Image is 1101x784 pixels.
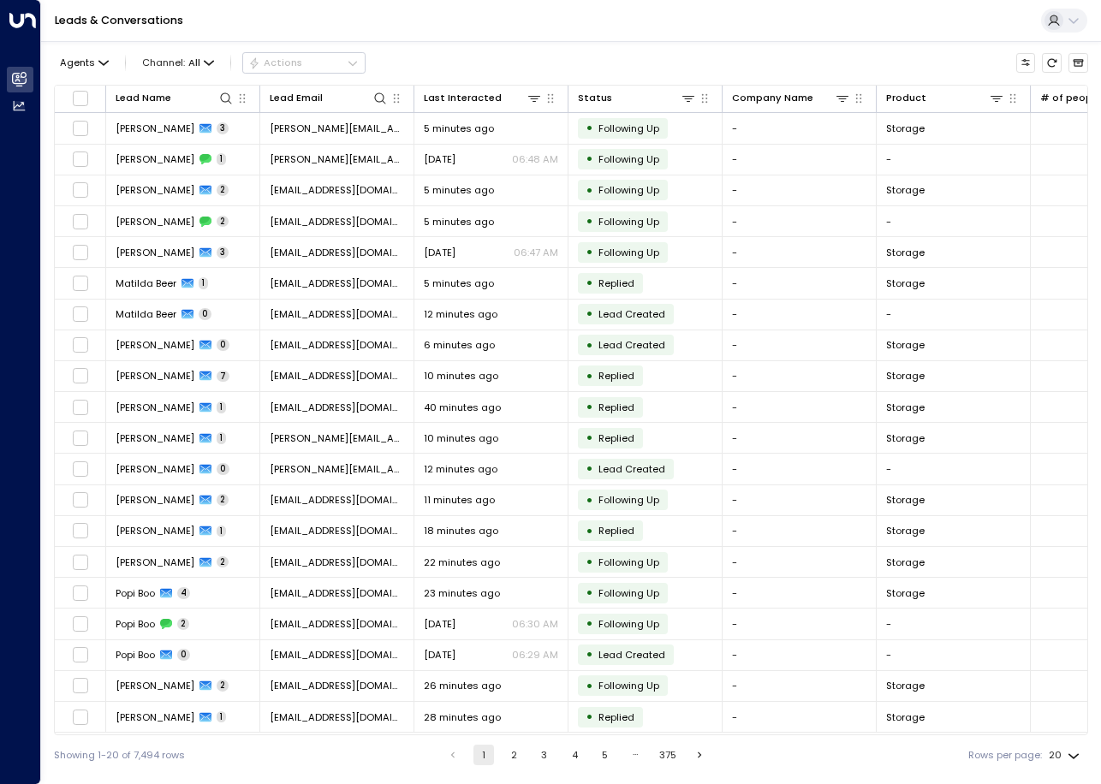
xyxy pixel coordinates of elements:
span: Julia Carson [116,524,194,538]
span: Popi Boo [116,586,155,600]
span: 2 [177,618,189,630]
div: Company Name [732,90,813,106]
div: • [586,365,593,388]
td: - [723,702,877,732]
span: maebeer89@hotmail.co.uk [270,307,404,321]
span: 4 [177,587,190,599]
div: Product [886,90,1004,106]
span: jkplahe@hotmail.co.uk [270,183,404,197]
div: • [586,147,593,170]
p: 06:47 AM [514,246,558,259]
span: Replied [598,401,634,414]
span: Lead Created [598,648,665,662]
span: 28 minutes ago [424,710,501,724]
div: • [586,271,593,294]
span: Radina Terziyska [116,555,194,569]
span: Refresh [1042,53,1062,73]
span: Toggle select row [72,399,89,416]
span: Replied [598,431,634,445]
span: Aug 10, 2025 [424,246,455,259]
span: Toggle select row [72,615,89,633]
span: Matilda Beer [116,276,176,290]
span: Aug 03, 2025 [424,648,455,662]
div: • [586,116,593,140]
span: 1 [217,153,226,165]
div: • [586,302,593,325]
span: Channel: [136,53,219,72]
div: • [586,395,593,419]
td: - [723,485,877,515]
span: 5 minutes ago [424,183,494,197]
div: # of people [1040,90,1101,106]
div: • [586,520,593,543]
span: 1 [217,401,226,413]
span: jmeherin@yahoo.com [270,338,404,352]
div: • [586,705,593,728]
span: Toggle select row [72,646,89,663]
span: Toggle select row [72,522,89,539]
span: 2 [217,184,229,196]
span: 3 [217,246,229,258]
td: - [723,300,877,330]
span: Following Up [598,555,659,569]
td: - [723,516,877,546]
span: robinfdoran@outlook.com [270,401,404,414]
span: Lead Created [598,462,665,476]
div: Showing 1-20 of 7,494 rows [54,748,185,763]
span: Popi Boo [116,648,155,662]
span: elizabeth@fedllp.com [270,431,404,445]
span: 22 minutes ago [424,555,500,569]
td: - [877,640,1031,670]
button: Go to page 375 [656,745,680,765]
span: Replied [598,524,634,538]
span: r_terziyska@abv.bg [270,555,404,569]
span: 0 [217,339,229,351]
span: Agents [60,58,95,68]
span: Aug 09, 2025 [424,617,455,631]
td: - [877,206,1031,236]
span: Beverley Crouch [116,493,194,507]
span: Storage [886,122,925,135]
span: Toggle select all [72,90,89,107]
span: beverleycrouch@hotmail.co.uk [270,493,404,507]
span: motanmimi@gmail.com [270,648,404,662]
span: Following Up [598,493,659,507]
div: Lead Name [116,90,234,106]
span: 5 minutes ago [424,122,494,135]
td: - [723,640,877,670]
td: - [723,237,877,267]
span: 1 [199,277,208,289]
div: Button group with a nested menu [242,52,366,73]
div: • [586,581,593,604]
span: Elizabeth Farnham [116,462,194,476]
span: elizabeth@fedllp.com [270,462,404,476]
div: Last Interacted [424,90,502,106]
span: maebeer89@hotmail.co.uk [270,276,404,290]
span: Jessica.greasby@outlook.com [270,152,404,166]
span: juliacarson@gmail.com [270,524,404,538]
span: Toggle select row [72,244,89,261]
span: test@aol.com [270,679,404,692]
div: • [586,643,593,666]
div: Lead Email [270,90,388,106]
div: • [586,210,593,233]
span: 2 [217,556,229,568]
span: 2 [217,216,229,228]
td: - [723,454,877,484]
span: Storage [886,183,925,197]
span: Following Up [598,246,659,259]
td: - [723,578,877,608]
span: 12 minutes ago [424,462,497,476]
span: Toggle select row [72,336,89,353]
div: Status [578,90,612,106]
div: Actions [248,56,302,68]
div: • [586,457,593,480]
span: 0 [199,308,211,320]
span: 7 [217,371,229,383]
td: - [723,609,877,638]
td: - [723,547,877,577]
span: Following Up [598,183,659,197]
div: Company Name [732,90,850,106]
span: 2 [217,494,229,506]
span: Toggle select row [72,151,89,168]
